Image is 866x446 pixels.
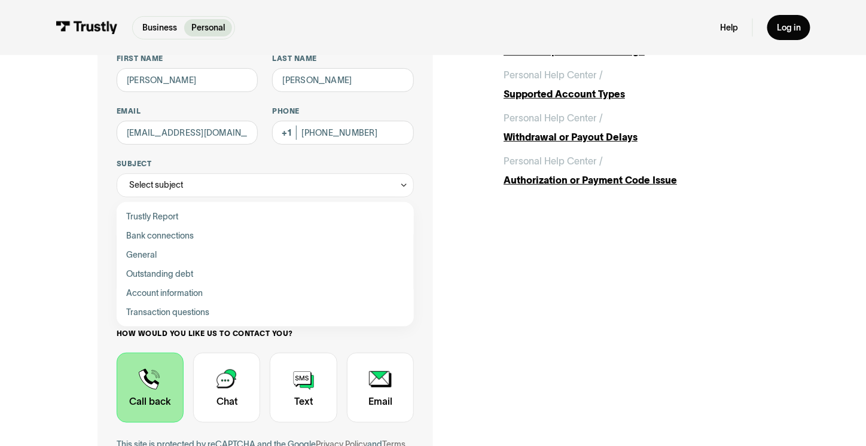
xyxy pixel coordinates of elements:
a: Personal Help Center /Supported Account Types [504,68,769,101]
span: Outstanding debt [126,267,193,281]
label: Last name [272,54,414,63]
a: Help [720,22,738,33]
img: Trustly Logo [56,21,118,34]
div: Log in [777,22,801,33]
input: Howard [272,68,414,92]
a: Personal [184,19,232,36]
input: (555) 555-5555 [272,121,414,145]
a: Business [135,19,184,36]
div: Personal Help Center / [504,111,603,125]
a: Log in [767,15,810,40]
div: Select subject [129,178,183,192]
span: Trustly Report [126,209,178,224]
label: Email [117,106,258,116]
div: Supported Account Types [504,87,769,101]
div: Authorization or Payment Code Issue [504,173,769,187]
div: Personal Help Center / [504,154,603,168]
p: Business [142,22,177,34]
span: Transaction questions [126,305,209,319]
div: Select subject [117,173,414,197]
span: General [126,248,157,262]
span: Bank connections [126,228,194,243]
label: Phone [272,106,414,116]
p: Personal [191,22,225,34]
input: Alex [117,68,258,92]
a: Personal Help Center /Withdrawal or Payout Delays [504,111,769,144]
label: How would you like us to contact you? [117,329,414,338]
a: Personal Help Center /Authorization or Payment Code Issue [504,154,769,187]
label: First name [117,54,258,63]
span: Account information [126,286,203,300]
nav: Select subject [117,197,414,326]
div: Withdrawal or Payout Delays [504,130,769,144]
input: alex@mail.com [117,121,258,145]
div: Personal Help Center / [504,68,603,82]
label: Subject [117,159,414,169]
